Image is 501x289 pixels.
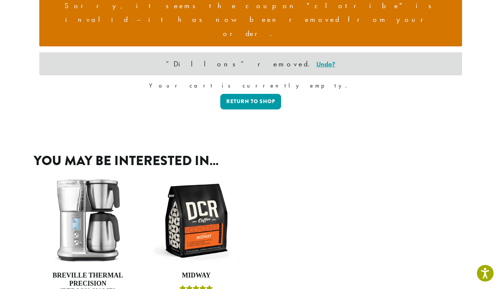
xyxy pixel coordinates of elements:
[151,176,241,266] img: DCR-12oz-Midway-Stock-scaled.png
[39,52,462,75] div: “Dillons” removed.
[316,60,335,68] a: Undo?
[34,153,468,169] h2: You may be interested in…
[220,94,281,109] a: Return to shop
[39,81,462,90] div: Your cart is currently empty.
[151,272,241,280] h4: Midway
[43,176,133,266] img: Breville-Precision-Brewer-unit.jpg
